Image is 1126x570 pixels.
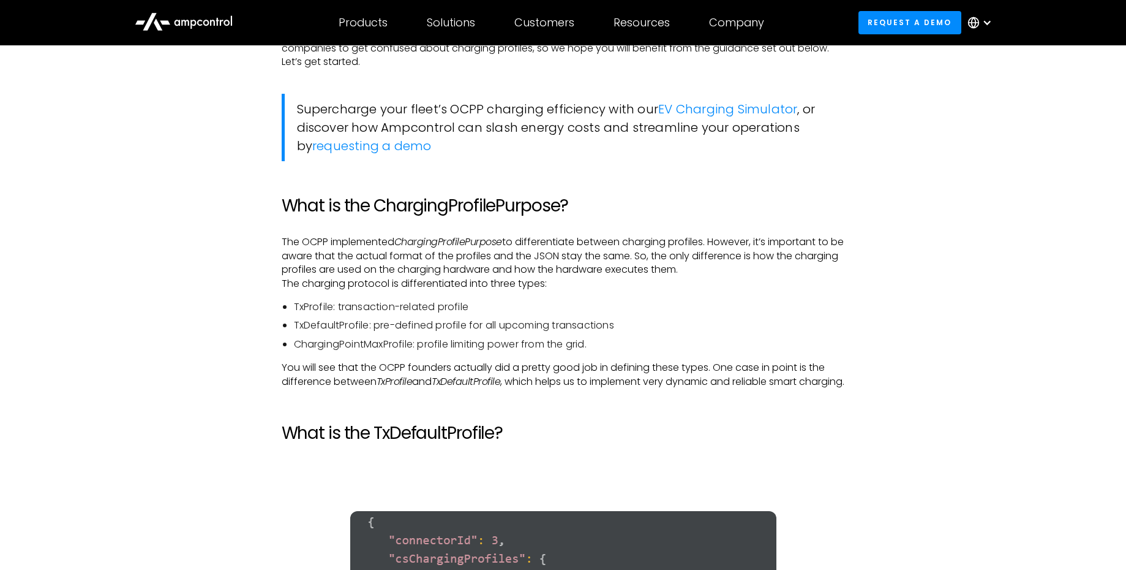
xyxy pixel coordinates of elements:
[614,16,670,29] div: Resources
[294,319,845,332] li: TxDefaultProfile: pre-defined profile for all upcoming transactions
[709,16,764,29] div: Company
[282,28,845,69] p: In this article, we’re only discussing the . However, we have noticed that it is common for compa...
[282,463,845,477] p: ‍
[377,374,413,389] em: TxProfile
[858,11,961,34] a: Request a demo
[312,137,431,154] a: requesting a demo
[514,16,574,29] div: Customers
[282,423,845,444] h2: What is the TxDefaultProfile?
[394,235,502,249] em: ChargingProfilePurpose
[294,338,845,351] li: ChargingPointMaxProfile: profile limiting power from the grid.
[339,16,388,29] div: Products
[432,374,500,389] em: TxDefaultProfile
[427,16,475,29] div: Solutions
[658,101,797,118] a: EV Charging Simulator
[282,361,845,389] p: You will see that the OCPP founders actually did a pretty good job in defining these types. One c...
[294,300,845,314] li: TxProfile: transaction-related profile
[282,235,845,291] p: The OCPP implemented to differentiate between charging profiles. However, it’s important to be aw...
[282,94,845,161] blockquote: Supercharge your fleet’s OCPP charging efficiency with our , or discover how Ampcontrol can slash...
[282,196,845,216] h2: What is the ChargingProfilePurpose?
